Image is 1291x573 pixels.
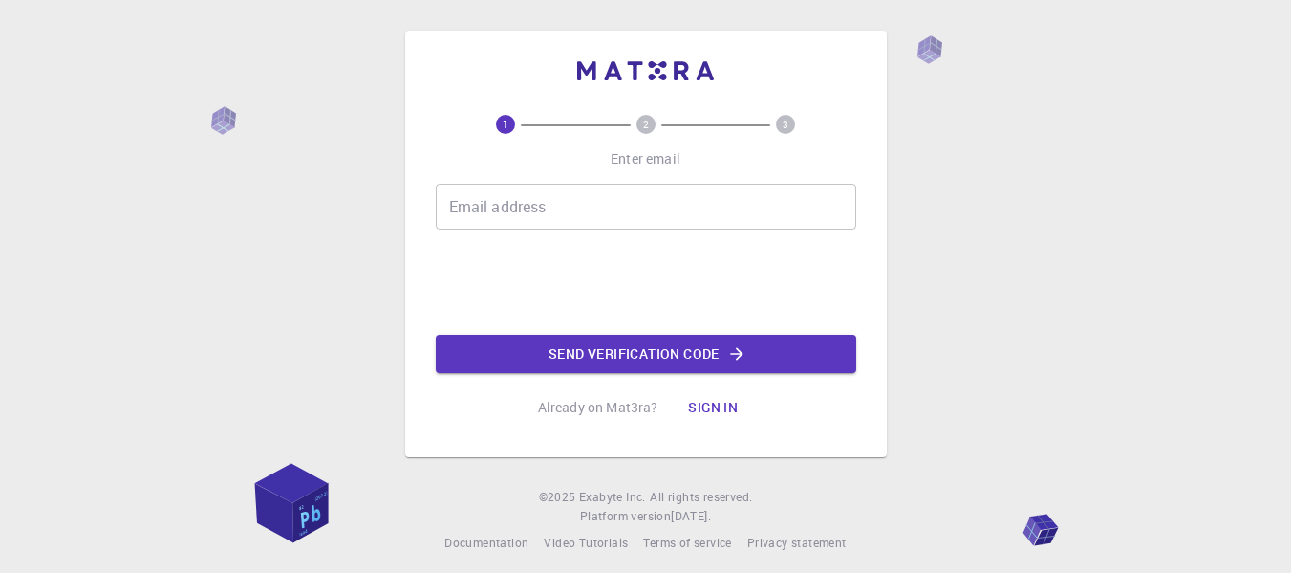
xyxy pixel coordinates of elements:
text: 1 [503,118,508,131]
text: 3 [783,118,788,131]
button: Send verification code [436,335,856,373]
text: 2 [643,118,649,131]
span: [DATE] . [671,508,711,523]
p: Enter email [611,149,680,168]
p: Already on Mat3ra? [538,398,658,417]
span: Terms of service [643,535,731,550]
span: Platform version [580,507,671,526]
span: Video Tutorials [544,535,628,550]
button: Sign in [673,388,753,427]
span: Documentation [444,535,528,550]
a: Video Tutorials [544,534,628,553]
iframe: reCAPTCHA [501,245,791,320]
a: Exabyte Inc. [579,488,646,507]
span: Exabyte Inc. [579,489,646,504]
span: All rights reserved. [650,488,752,507]
a: [DATE]. [671,507,711,526]
span: © 2025 [539,488,579,507]
span: Privacy statement [747,535,847,550]
a: Terms of service [643,534,731,553]
a: Privacy statement [747,534,847,553]
a: Documentation [444,534,528,553]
